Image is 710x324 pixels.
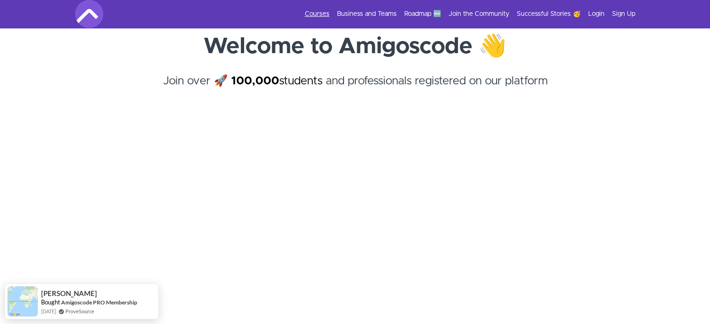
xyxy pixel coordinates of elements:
[588,9,605,19] a: Login
[517,9,581,19] a: Successful Stories 🥳
[41,307,56,315] span: [DATE]
[61,298,137,306] a: Amigoscode PRO Membership
[404,9,441,19] a: Roadmap 🆕
[305,9,330,19] a: Courses
[612,9,635,19] a: Sign Up
[231,76,279,87] strong: 100,000
[41,298,60,306] span: Bought
[41,290,97,297] span: [PERSON_NAME]
[231,76,323,87] a: 100,000students
[7,286,38,317] img: provesource social proof notification image
[337,9,397,19] a: Business and Teams
[449,9,509,19] a: Join the Community
[65,307,94,315] a: ProveSource
[204,35,506,58] strong: Welcome to Amigoscode 👋
[75,73,635,106] h4: Join over 🚀 and professionals registered on our platform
